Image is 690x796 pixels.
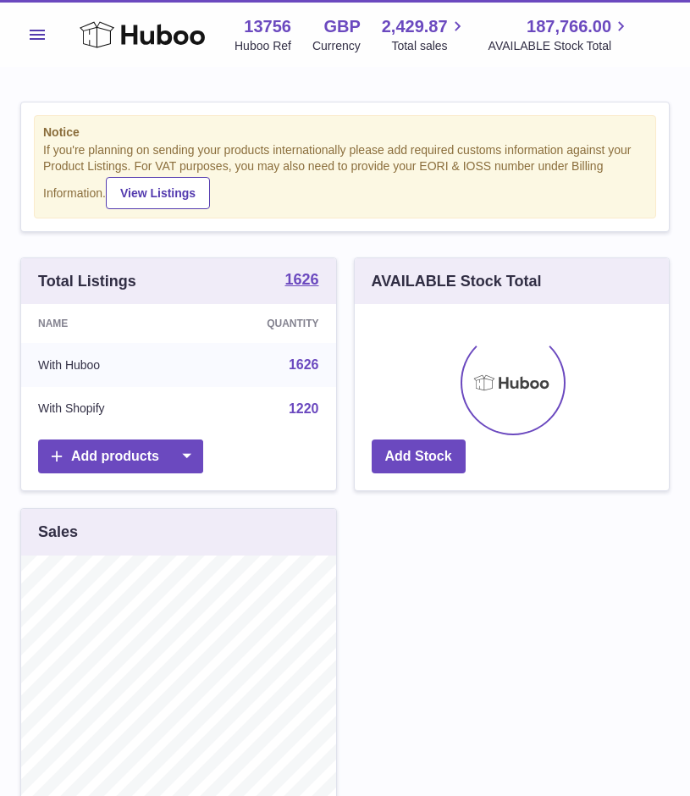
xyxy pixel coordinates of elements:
[527,15,611,38] span: 187,766.00
[38,439,203,474] a: Add products
[38,522,78,542] h3: Sales
[323,15,360,38] strong: GBP
[38,271,136,291] h3: Total Listings
[289,401,319,416] a: 1220
[391,38,466,54] span: Total sales
[382,15,467,54] a: 2,429.87 Total sales
[289,357,319,372] a: 1626
[43,142,647,208] div: If you're planning on sending your products internationally please add required customs informati...
[235,38,291,54] div: Huboo Ref
[21,387,190,431] td: With Shopify
[372,439,466,474] a: Add Stock
[489,15,632,54] a: 187,766.00 AVAILABLE Stock Total
[190,304,335,343] th: Quantity
[382,15,448,38] span: 2,429.87
[43,124,647,141] strong: Notice
[284,272,318,287] strong: 1626
[489,38,632,54] span: AVAILABLE Stock Total
[244,15,291,38] strong: 13756
[372,271,542,291] h3: AVAILABLE Stock Total
[21,343,190,387] td: With Huboo
[284,272,318,290] a: 1626
[312,38,361,54] div: Currency
[21,304,190,343] th: Name
[106,177,210,209] a: View Listings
